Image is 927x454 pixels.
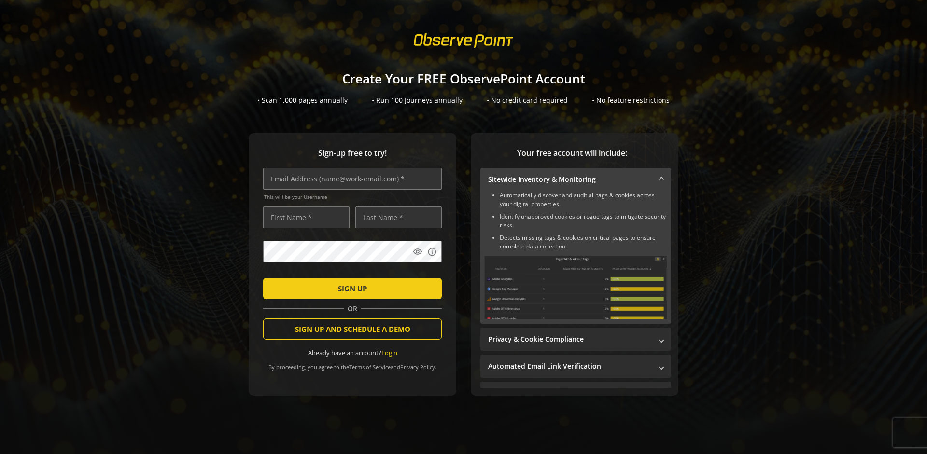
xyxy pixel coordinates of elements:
[344,304,361,314] span: OR
[488,361,652,371] mat-panel-title: Automated Email Link Verification
[381,348,397,357] a: Login
[500,191,667,208] li: Automatically discover and audit all tags & cookies across your digital properties.
[349,363,391,371] a: Terms of Service
[257,96,348,105] div: • Scan 1,000 pages annually
[480,168,671,191] mat-expansion-panel-header: Sitewide Inventory & Monitoring
[400,363,435,371] a: Privacy Policy
[427,247,437,257] mat-icon: info
[338,280,367,297] span: SIGN UP
[484,256,667,319] img: Sitewide Inventory & Monitoring
[263,206,350,228] input: First Name *
[480,328,671,351] mat-expansion-panel-header: Privacy & Cookie Compliance
[263,278,442,299] button: SIGN UP
[488,175,652,184] mat-panel-title: Sitewide Inventory & Monitoring
[592,96,670,105] div: • No feature restrictions
[500,234,667,251] li: Detects missing tags & cookies on critical pages to ensure complete data collection.
[413,247,422,257] mat-icon: visibility
[295,320,410,338] span: SIGN UP AND SCHEDULE A DEMO
[355,206,442,228] input: Last Name *
[263,357,442,371] div: By proceeding, you agree to the and .
[372,96,463,105] div: • Run 100 Journeys annually
[480,148,664,159] span: Your free account will include:
[263,148,442,159] span: Sign-up free to try!
[263,348,442,358] div: Already have an account?
[488,334,652,344] mat-panel-title: Privacy & Cookie Compliance
[264,193,442,200] span: This will be your Username
[487,96,568,105] div: • No credit card required
[263,318,442,340] button: SIGN UP AND SCHEDULE A DEMO
[263,168,442,190] input: Email Address (name@work-email.com) *
[500,212,667,230] li: Identify unapproved cookies or rogue tags to mitigate security risks.
[480,191,671,324] div: Sitewide Inventory & Monitoring
[480,355,671,378] mat-expansion-panel-header: Automated Email Link Verification
[480,382,671,405] mat-expansion-panel-header: Performance Monitoring with Web Vitals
